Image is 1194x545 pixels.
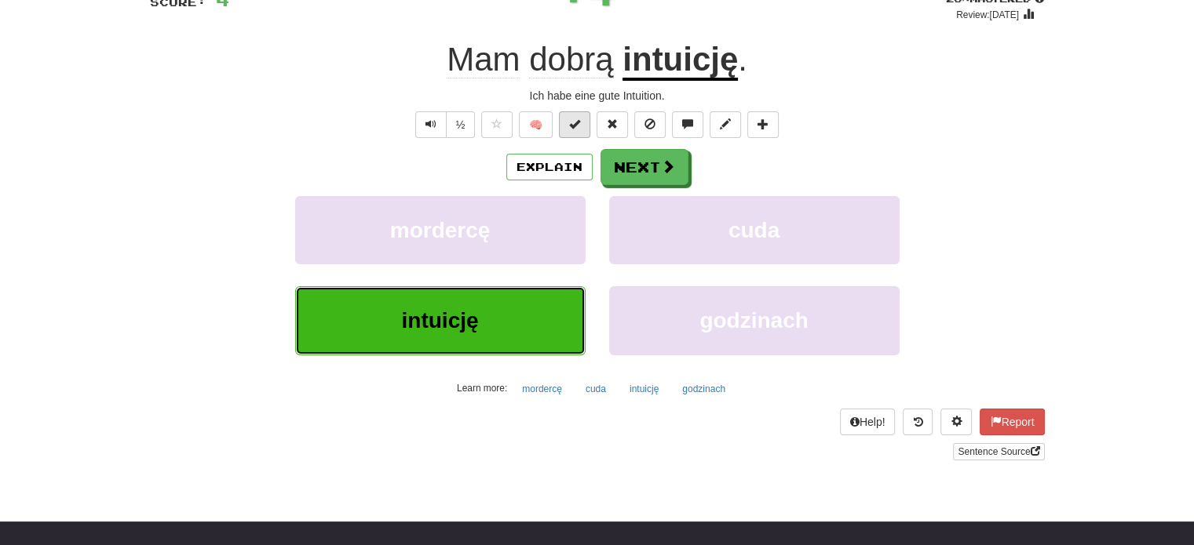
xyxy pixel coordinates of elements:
span: Mam [447,41,520,78]
button: mordercę [513,377,571,401]
span: cuda [728,218,780,242]
span: godzinach [699,308,808,332]
div: Text-to-speech controls [412,111,476,138]
button: Reset to 0% Mastered (alt+r) [597,111,628,138]
button: ½ [446,111,476,138]
small: Learn more: [457,383,507,394]
span: intuicję [401,308,478,332]
small: Review: [DATE] [956,9,1019,20]
button: godzinach [609,286,900,354]
span: mordercę [390,218,491,242]
span: . [738,41,747,78]
button: godzinach [674,377,734,401]
button: Set this sentence to 100% Mastered (alt+m) [559,111,590,138]
a: Sentence Source [953,443,1044,460]
button: intuicję [295,286,586,354]
button: Help! [840,409,896,435]
button: Report [980,409,1044,435]
button: mordercę [295,196,586,264]
button: Round history (alt+y) [903,409,933,435]
button: Edit sentence (alt+d) [710,111,741,138]
button: Next [601,149,688,185]
button: cuda [577,377,615,401]
button: Favorite sentence (alt+f) [481,111,513,138]
button: Explain [506,154,593,180]
button: Ignore sentence (alt+i) [634,111,666,138]
button: Play sentence audio (ctl+space) [415,111,447,138]
button: 🧠 [519,111,553,138]
button: cuda [609,196,900,264]
button: Discuss sentence (alt+u) [672,111,703,138]
button: intuicję [621,377,667,401]
span: dobrą [529,41,613,78]
u: intuicję [623,41,738,81]
div: Ich habe eine gute Intuition. [150,88,1045,104]
button: Add to collection (alt+a) [747,111,779,138]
